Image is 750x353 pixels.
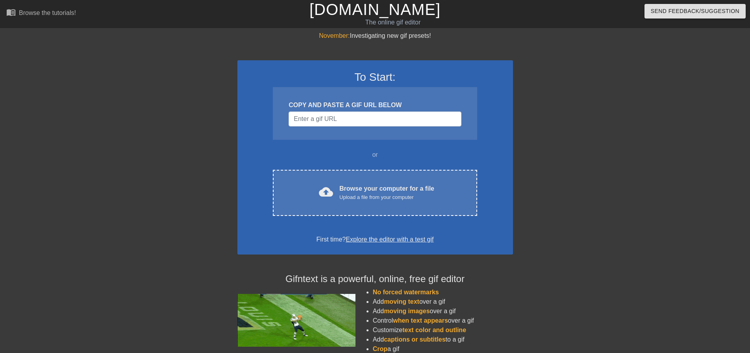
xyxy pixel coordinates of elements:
li: Add to a gif [373,335,513,344]
span: text color and outline [402,327,466,333]
input: Username [289,111,461,126]
img: football_small.gif [237,294,356,347]
li: Add over a gif [373,297,513,307]
li: Customize [373,325,513,335]
span: moving images [384,308,430,314]
div: The online gif editor [254,18,532,27]
a: [DOMAIN_NAME] [309,1,441,18]
span: cloud_upload [319,185,333,199]
span: Send Feedback/Suggestion [651,6,739,16]
div: Upload a file from your computer [339,193,434,201]
a: Browse the tutorials! [6,7,76,20]
h4: Gifntext is a powerful, online, free gif editor [237,273,513,285]
div: First time? [248,235,503,244]
button: Send Feedback/Suggestion [644,4,746,19]
span: menu_book [6,7,16,17]
span: November: [319,32,350,39]
span: moving text [384,298,419,305]
div: Browse the tutorials! [19,9,76,16]
div: Investigating new gif presets! [237,31,513,41]
div: or [258,150,493,160]
span: Crop [373,346,387,352]
h3: To Start: [248,71,503,84]
span: when text appears [393,317,448,324]
div: Browse your computer for a file [339,184,434,201]
span: No forced watermarks [373,289,439,295]
span: captions or subtitles [384,336,445,343]
li: Control over a gif [373,316,513,325]
li: Add over a gif [373,307,513,316]
a: Explore the editor with a test gif [346,236,433,243]
div: COPY AND PASTE A GIF URL BELOW [289,100,461,110]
